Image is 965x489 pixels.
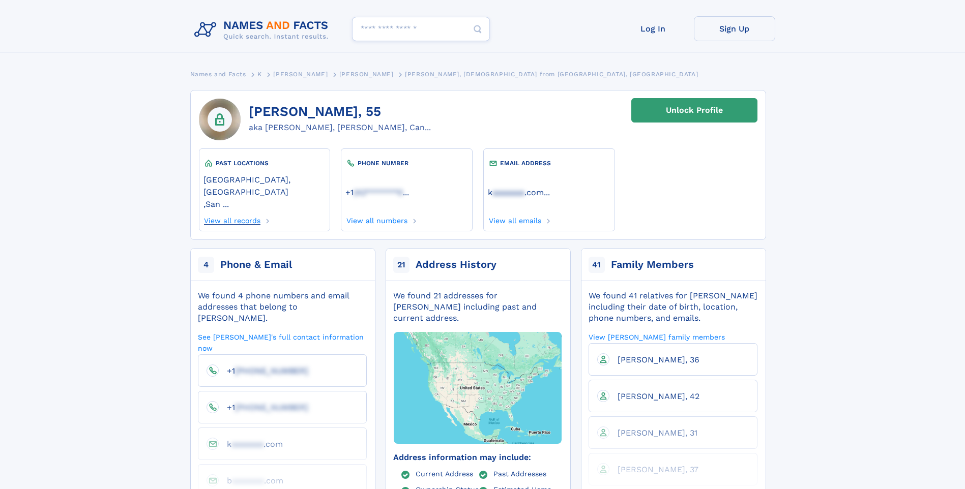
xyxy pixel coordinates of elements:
a: ... [345,188,467,197]
a: Unlock Profile [631,98,757,123]
span: [PERSON_NAME], 42 [618,391,699,401]
a: [PERSON_NAME], 31 [609,427,697,437]
a: Past Addresses [493,469,546,477]
button: Search Button [465,17,490,42]
span: [PERSON_NAME], 31 [618,428,697,438]
a: +1[PHONE_NUMBER] [219,365,308,375]
a: Names and Facts [190,68,246,80]
a: [PERSON_NAME], 36 [609,354,699,364]
span: aaaaaaa [492,188,524,197]
a: View all emails [488,213,541,225]
span: 41 [589,257,605,273]
div: , [203,168,326,213]
div: PAST LOCATIONS [203,158,326,168]
a: View [PERSON_NAME] family members [589,332,725,342]
a: Log In [612,16,694,41]
a: +1[PHONE_NUMBER] [219,402,308,412]
span: [PHONE_NUMBER] [235,403,308,412]
span: [PERSON_NAME], 37 [618,465,698,474]
a: [PERSON_NAME], 42 [609,391,699,401]
a: View all numbers [345,213,407,225]
div: Unlock Profile [666,99,723,122]
a: ... [488,188,610,197]
div: aka [PERSON_NAME], [PERSON_NAME], Can... [249,121,431,134]
a: Sign Up [694,16,775,41]
span: aaaaaaa [231,439,264,449]
a: [PERSON_NAME] [339,68,394,80]
div: We found 41 relatives for [PERSON_NAME] including their date of birth, location, phone numbers, a... [589,290,757,324]
span: [PERSON_NAME], 36 [618,355,699,364]
a: [PERSON_NAME], 37 [609,464,698,474]
a: kaaaaaaa.com [219,439,283,448]
div: PHONE NUMBER [345,158,467,168]
div: We found 21 addresses for [PERSON_NAME] including past and current address. [393,290,562,324]
span: 21 [393,257,410,273]
span: [PERSON_NAME] [273,71,328,78]
div: Phone & Email [220,258,292,272]
a: Current Address [416,469,473,477]
span: 4 [198,257,214,273]
div: EMAIL ADDRESS [488,158,610,168]
a: San ... [206,198,229,209]
a: baaaaaaa.com [219,475,283,485]
span: [PERSON_NAME], [DEMOGRAPHIC_DATA] from [GEOGRAPHIC_DATA], [GEOGRAPHIC_DATA] [405,71,698,78]
h1: [PERSON_NAME], 55 [249,104,431,119]
div: Address information may include: [393,452,562,463]
div: Family Members [611,258,694,272]
span: K [257,71,262,78]
span: [PHONE_NUMBER] [235,366,308,376]
div: Address History [416,258,496,272]
span: aaaaaaa [232,476,264,485]
img: Map with markers on addresses Candice K Kotenmayer [376,303,579,472]
span: [PERSON_NAME] [339,71,394,78]
a: kaaaaaaa.com [488,187,544,197]
div: We found 4 phone numbers and email addresses that belong to [PERSON_NAME]. [198,290,367,324]
a: See [PERSON_NAME]'s full contact information now [198,332,367,353]
input: search input [352,17,490,41]
a: [PERSON_NAME] [273,68,328,80]
a: View all records [203,213,261,225]
a: [GEOGRAPHIC_DATA], [GEOGRAPHIC_DATA] [203,174,326,197]
a: K [257,68,262,80]
img: Logo Names and Facts [190,16,337,44]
